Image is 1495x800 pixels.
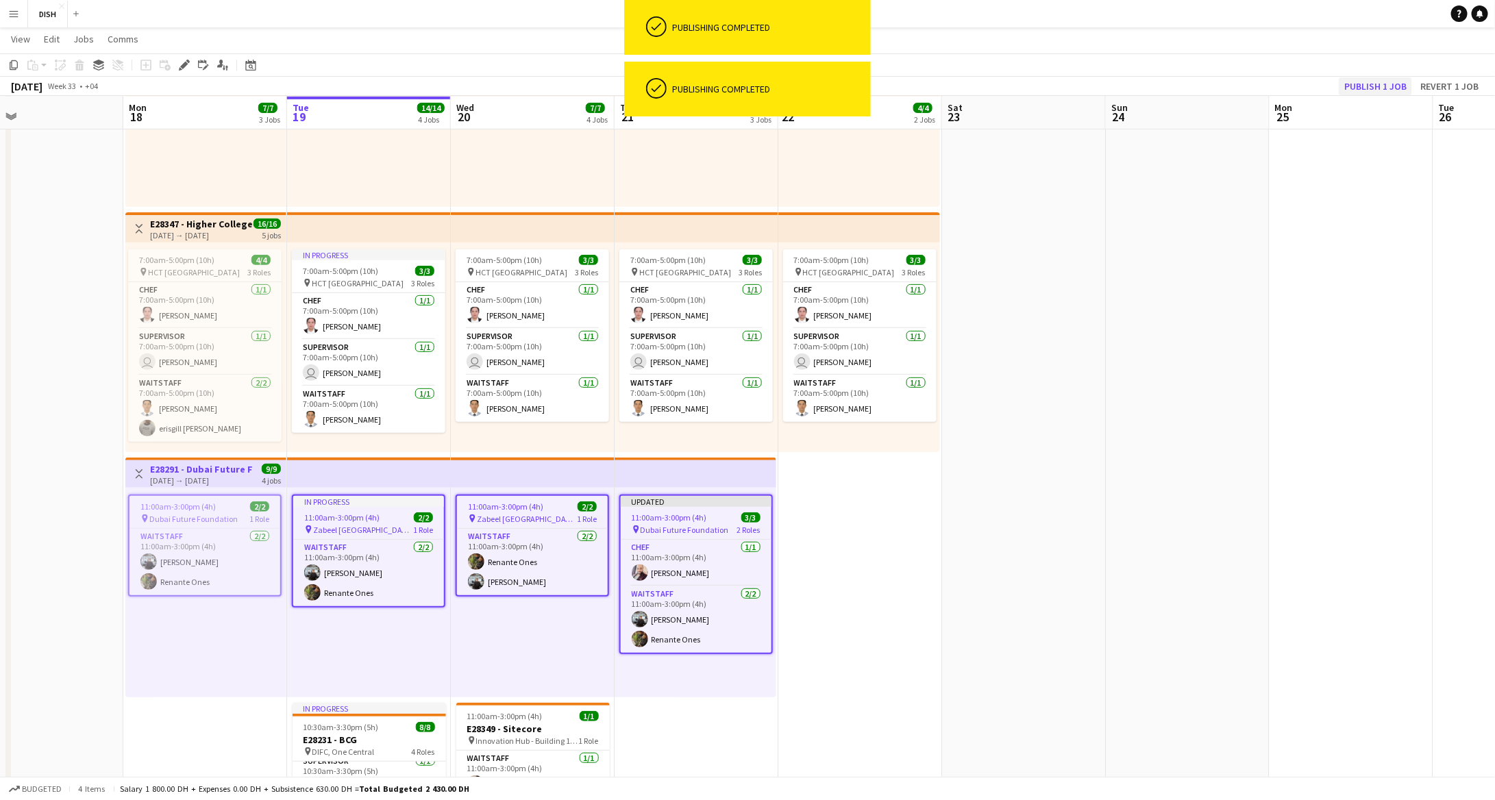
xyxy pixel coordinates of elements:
a: Comms [102,30,144,48]
span: 7:00am-5:00pm (10h) [467,255,542,265]
span: 11:00am-3:00pm (4h) [467,711,543,721]
span: 2/2 [578,501,597,512]
span: 23 [946,109,963,125]
span: 24 [1109,109,1128,125]
app-job-card: 11:00am-3:00pm (4h)1/1E28349 - Sitecore Innovation Hub - Building 1, 35X7+R7V - Al Falak [GEOGRAP... [456,703,610,797]
h3: E28291 - Dubai Future Foundation [150,463,252,475]
span: 3/3 [415,266,434,276]
app-card-role: Chef1/111:00am-3:00pm (4h)[PERSON_NAME] [621,540,771,586]
div: 4 jobs [262,474,281,486]
div: [DATE] [11,79,42,93]
span: HCT [GEOGRAPHIC_DATA] [639,267,731,277]
app-job-card: 7:00am-5:00pm (10h)3/3 HCT [GEOGRAPHIC_DATA]3 RolesChef1/17:00am-5:00pm (10h)[PERSON_NAME]Supervi... [456,249,609,422]
span: 18 [127,109,147,125]
span: HCT [GEOGRAPHIC_DATA] [475,267,567,277]
div: Publishing completed [672,83,865,95]
button: Publish 1 job [1339,77,1412,95]
div: 4 Jobs [418,114,444,125]
span: 11:00am-3:00pm (4h) [140,501,216,512]
span: 3/3 [906,255,926,265]
app-job-card: 7:00am-5:00pm (10h)3/3 HCT [GEOGRAPHIC_DATA]3 RolesChef1/17:00am-5:00pm (10h)[PERSON_NAME]Supervi... [619,249,773,422]
app-job-card: 11:00am-3:00pm (4h)2/2 Zabeel [GEOGRAPHIC_DATA]1 RoleWaitstaff2/211:00am-3:00pm (4h)Renante Ones[... [456,495,609,597]
app-card-role: Waitstaff2/211:00am-3:00pm (4h)Renante Ones[PERSON_NAME] [457,529,608,595]
span: Zabeel [GEOGRAPHIC_DATA] [313,525,413,535]
div: 3 Jobs [259,114,280,125]
div: Salary 1 800.00 DH + Expenses 0.00 DH + Subsistence 630.00 DH = [120,784,469,794]
span: Tue [1439,101,1455,114]
span: Zabeel [GEOGRAPHIC_DATA] [477,514,577,524]
span: 1 Role [579,736,599,746]
span: Sat [948,101,963,114]
span: Dubai Future Foundation [641,525,729,535]
span: 11:00am-3:00pm (4h) [632,512,707,523]
app-job-card: 11:00am-3:00pm (4h)2/2 Dubai Future Foundation1 RoleWaitstaff2/211:00am-3:00pm (4h)[PERSON_NAME]R... [128,495,282,597]
span: Wed [456,101,474,114]
app-job-card: In progress7:00am-5:00pm (10h)3/3 HCT [GEOGRAPHIC_DATA]3 RolesChef1/17:00am-5:00pm (10h)[PERSON_N... [292,249,445,433]
span: Edit [44,33,60,45]
span: View [11,33,30,45]
app-job-card: 7:00am-5:00pm (10h)4/4 HCT [GEOGRAPHIC_DATA]3 RolesChef1/17:00am-5:00pm (10h)[PERSON_NAME]Supervi... [128,249,282,442]
span: Sun [1111,101,1128,114]
app-card-role: Chef1/17:00am-5:00pm (10h)[PERSON_NAME] [619,282,773,329]
span: Week 33 [45,81,79,91]
span: 26 [1437,109,1455,125]
div: Updated [621,496,771,507]
app-card-role: Waitstaff1/111:00am-3:00pm (4h)[PERSON_NAME] [456,751,610,797]
span: 3/3 [579,255,598,265]
span: 8/8 [416,722,435,732]
div: [DATE] → [DATE] [150,230,252,240]
div: In progress [293,496,444,507]
span: HCT [GEOGRAPHIC_DATA] [803,267,895,277]
div: 5 jobs [262,229,281,240]
app-card-role: Waitstaff1/17:00am-5:00pm (10h)[PERSON_NAME] [292,386,445,433]
div: In progress [293,703,446,714]
app-card-role: Supervisor1/17:00am-5:00pm (10h) [PERSON_NAME] [619,329,773,375]
span: 3 Roles [739,267,762,277]
a: Edit [38,30,65,48]
span: 4/4 [913,103,932,113]
span: 4/4 [251,255,271,265]
span: Comms [108,33,138,45]
span: Mon [129,101,147,114]
span: 7:00am-5:00pm (10h) [794,255,869,265]
span: 2/2 [414,512,433,523]
h3: E28231 - BCG [293,734,446,746]
a: Jobs [68,30,99,48]
app-card-role: Waitstaff2/27:00am-5:00pm (10h)[PERSON_NAME]erisgill [PERSON_NAME] [128,375,282,442]
span: Innovation Hub - Building 1, 35X7+R7V - Al Falak [GEOGRAPHIC_DATA] - [GEOGRAPHIC_DATA] Internet C... [476,736,579,746]
a: View [5,30,36,48]
div: 4 Jobs [586,114,608,125]
span: 3/3 [743,255,762,265]
button: DISH [28,1,68,27]
span: 3 Roles [411,278,434,288]
span: 11:00am-3:00pm (4h) [304,512,380,523]
app-card-role: Supervisor1/17:00am-5:00pm (10h) [PERSON_NAME] [456,329,609,375]
span: 7/7 [586,103,605,113]
span: Jobs [73,33,94,45]
app-card-role: Chef1/17:00am-5:00pm (10h)[PERSON_NAME] [128,282,282,329]
span: 1 Role [413,525,433,535]
span: HCT [GEOGRAPHIC_DATA] [312,278,404,288]
span: 7:00am-5:00pm (10h) [630,255,706,265]
button: Budgeted [7,782,64,797]
app-job-card: Updated11:00am-3:00pm (4h)3/3 Dubai Future Foundation2 RolesChef1/111:00am-3:00pm (4h)[PERSON_NAM... [619,495,773,654]
span: 1 Role [249,514,269,524]
span: 25 [1273,109,1293,125]
app-job-card: In progress11:00am-3:00pm (4h)2/2 Zabeel [GEOGRAPHIC_DATA]1 RoleWaitstaff2/211:00am-3:00pm (4h)[P... [292,495,445,608]
span: HCT [GEOGRAPHIC_DATA] [148,267,240,277]
span: 14/14 [417,103,445,113]
span: Dubai Future Foundation [149,514,238,524]
span: 2/2 [250,501,269,512]
app-card-role: Waitstaff1/17:00am-5:00pm (10h)[PERSON_NAME] [456,375,609,422]
span: 10:30am-3:30pm (5h) [304,722,379,732]
app-card-role: Supervisor1/17:00am-5:00pm (10h) [PERSON_NAME] [292,340,445,386]
span: 21 [618,109,637,125]
span: 3/3 [741,512,761,523]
